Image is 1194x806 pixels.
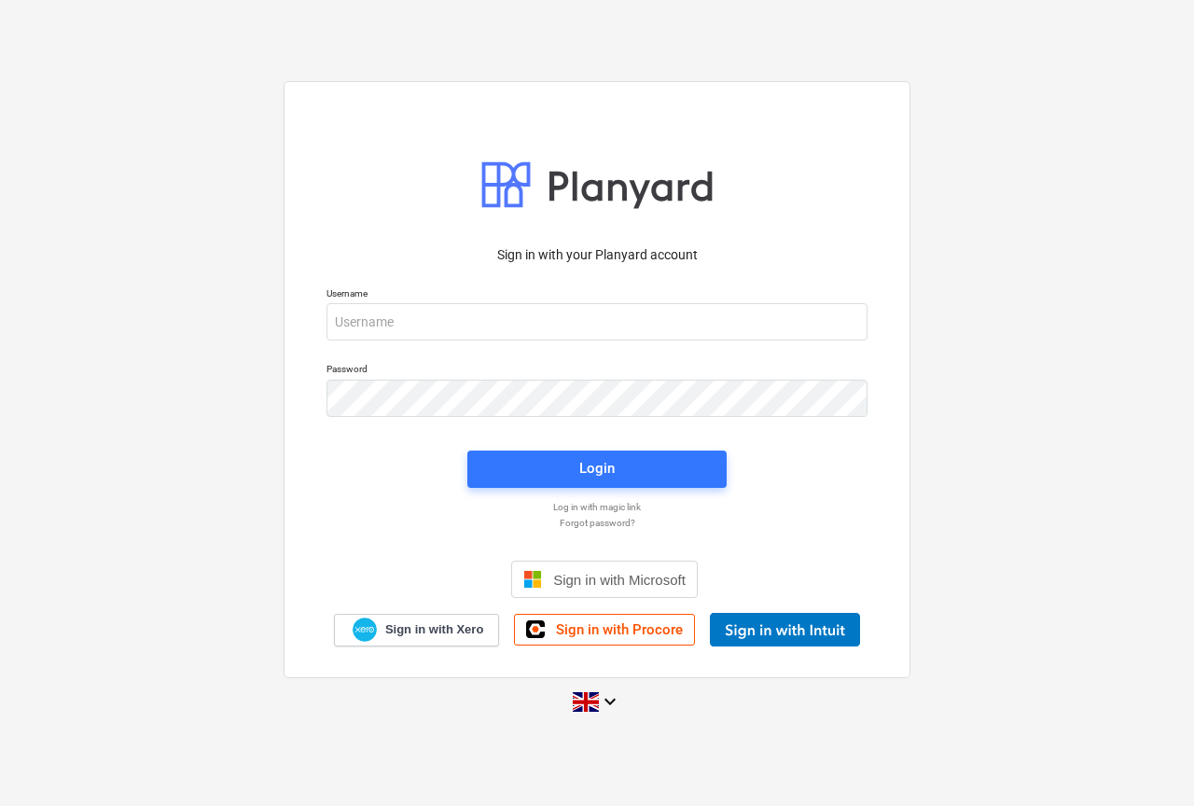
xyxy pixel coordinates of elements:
a: Forgot password? [317,517,877,529]
a: Log in with magic link [317,501,877,513]
i: keyboard_arrow_down [599,690,621,713]
span: Sign in with Procore [556,621,683,638]
input: Username [326,303,868,340]
img: Xero logo [353,618,377,643]
img: Microsoft logo [523,570,542,589]
p: Password [326,363,868,379]
span: Sign in with Xero [385,621,483,638]
a: Sign in with Xero [334,614,500,646]
span: Sign in with Microsoft [553,572,686,588]
div: Login [579,456,615,480]
p: Sign in with your Planyard account [326,245,868,265]
a: Sign in with Procore [514,614,695,646]
button: Login [467,451,727,488]
p: Username [326,287,868,303]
